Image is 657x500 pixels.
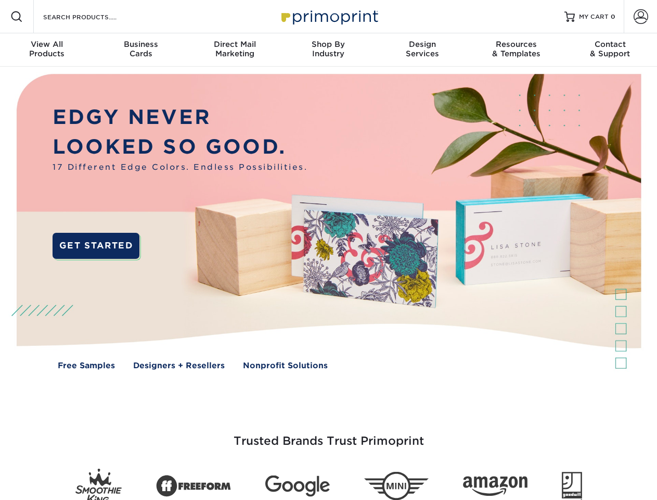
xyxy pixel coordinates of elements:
span: 0 [611,13,615,20]
span: Design [376,40,469,49]
div: Industry [281,40,375,58]
p: EDGY NEVER [53,103,307,132]
a: Resources& Templates [469,33,563,67]
p: LOOKED SO GOOD. [53,132,307,162]
span: 17 Different Edge Colors. Endless Possibilities. [53,161,307,173]
a: Shop ByIndustry [281,33,375,67]
a: Nonprofit Solutions [243,360,328,372]
a: GET STARTED [53,233,139,259]
div: Services [376,40,469,58]
span: Resources [469,40,563,49]
h3: Trusted Brands Trust Primoprint [24,409,633,460]
div: Marketing [188,40,281,58]
a: Free Samples [58,360,115,372]
a: Designers + Resellers [133,360,225,372]
img: Amazon [463,477,527,496]
img: Goodwill [562,472,582,500]
a: Direct MailMarketing [188,33,281,67]
a: Contact& Support [563,33,657,67]
div: & Templates [469,40,563,58]
span: MY CART [579,12,609,21]
img: Google [265,476,330,497]
span: Direct Mail [188,40,281,49]
a: BusinessCards [94,33,187,67]
div: Cards [94,40,187,58]
span: Shop By [281,40,375,49]
span: Business [94,40,187,49]
div: & Support [563,40,657,58]
a: DesignServices [376,33,469,67]
span: Contact [563,40,657,49]
img: Primoprint [277,5,381,28]
input: SEARCH PRODUCTS..... [42,10,144,23]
